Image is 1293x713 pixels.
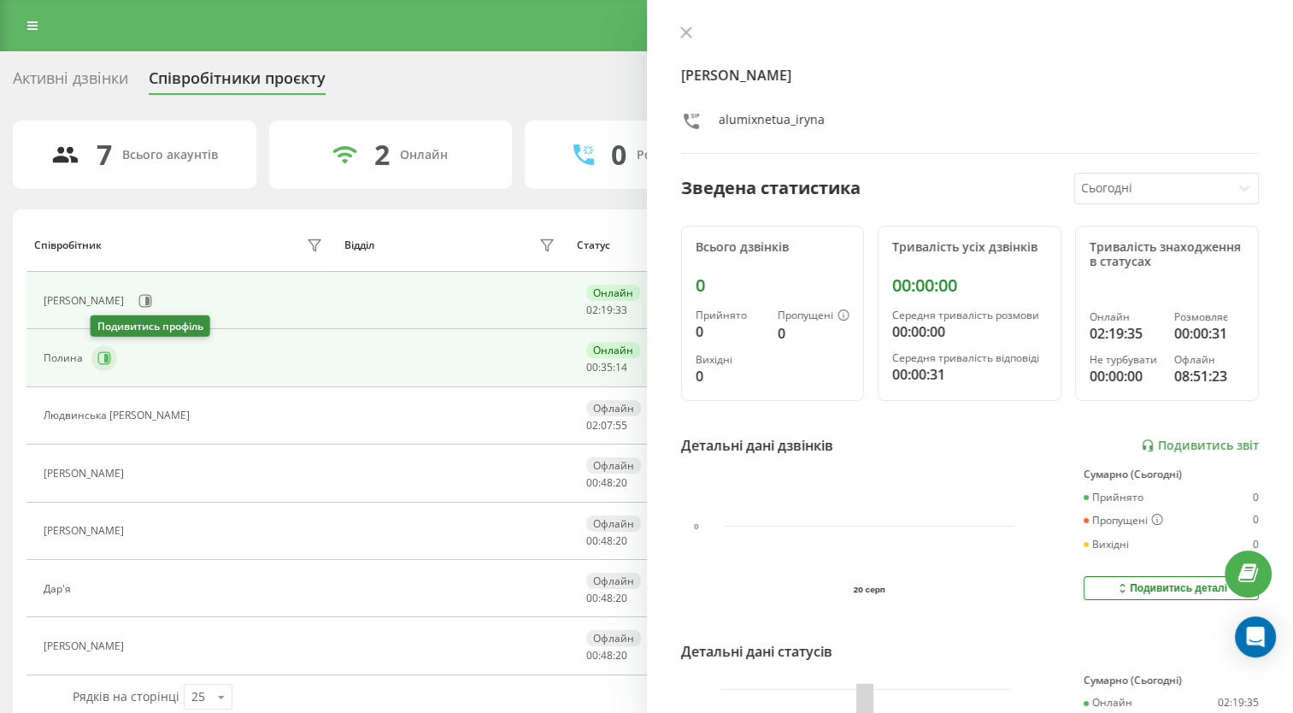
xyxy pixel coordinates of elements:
div: 00:00:31 [1174,323,1244,344]
div: 08:51:23 [1174,366,1244,386]
div: Активні дзвінки [13,69,128,96]
span: 00 [586,475,598,490]
div: 00:00:00 [892,275,1047,296]
span: 19 [601,303,613,317]
div: Онлайн [586,285,640,301]
div: : : [586,592,627,604]
span: 48 [601,591,613,605]
div: Онлайн [400,148,448,162]
div: Людвинська [PERSON_NAME] [44,410,194,421]
div: Прийнято [696,309,765,321]
span: 33 [615,303,627,317]
span: 02 [586,303,598,317]
span: 00 [586,648,598,663]
div: Розмовляє [1174,311,1244,323]
span: 00 [586,360,598,374]
div: Вихідні [1084,539,1129,551]
span: 35 [601,360,613,374]
div: 2 [374,138,390,171]
div: : : [586,535,627,547]
div: 0 [696,366,765,386]
div: Сумарно (Сьогодні) [1084,675,1259,686]
div: Тривалість знаходження в статусах [1090,240,1244,269]
span: 55 [615,418,627,433]
div: Сумарно (Сьогодні) [1084,468,1259,480]
span: 14 [615,360,627,374]
div: 0 [696,321,765,342]
div: 00:00:00 [1090,366,1160,386]
span: 00 [586,591,598,605]
div: Всього дзвінків [696,240,850,255]
div: Тривалість усіх дзвінків [892,240,1047,255]
div: Офлайн [586,630,641,646]
div: Офлайн [586,457,641,474]
div: 00:00:00 [892,321,1047,342]
span: 48 [601,648,613,663]
div: 0 [1253,539,1259,551]
span: 20 [615,591,627,605]
text: 0 [694,521,699,531]
div: 0 [696,275,850,296]
button: Подивитись деталі [1084,576,1259,600]
div: Open Intercom Messenger [1235,616,1276,657]
div: [PERSON_NAME] [44,468,128,480]
div: : : [586,477,627,489]
div: Подивитись профіль [91,315,210,337]
div: Середня тривалість відповіді [892,352,1047,364]
div: 00:00:31 [892,364,1047,385]
span: 20 [615,648,627,663]
div: 02:19:35 [1218,697,1259,709]
div: Подивитись деталі [1115,581,1227,595]
div: Статус [577,239,610,251]
div: [PERSON_NAME] [44,640,128,652]
div: : : [586,362,627,374]
div: Онлайн [586,342,640,358]
div: 0 [1253,514,1259,527]
div: Офлайн [586,400,641,416]
span: Рядків на сторінці [73,688,179,704]
span: 00 [586,533,598,548]
div: Дар'я [44,583,75,595]
div: 25 [191,688,205,705]
a: Подивитись звіт [1141,439,1259,453]
div: Детальні дані дзвінків [681,435,833,456]
div: 7 [97,138,112,171]
div: 0 [778,323,849,344]
div: Офлайн [586,516,641,532]
span: 48 [601,475,613,490]
span: 20 [615,475,627,490]
div: Вихідні [696,354,765,366]
h4: [PERSON_NAME] [681,65,1260,85]
div: 02:19:35 [1090,323,1160,344]
div: Офлайн [586,573,641,589]
div: Детальні дані статусів [681,641,832,662]
div: Онлайн [1090,311,1160,323]
div: [PERSON_NAME] [44,525,128,537]
div: Пропущені [778,309,849,323]
div: Пропущені [1084,514,1163,527]
div: Офлайн [1174,354,1244,366]
span: 48 [601,533,613,548]
div: Не турбувати [1090,354,1160,366]
div: 0 [611,138,626,171]
div: [PERSON_NAME] [44,295,128,307]
div: Всього акаунтів [122,148,218,162]
div: : : [586,420,627,432]
div: Прийнято [1084,492,1143,504]
div: Розмовляють [637,148,720,162]
span: 20 [615,533,627,548]
div: alumixnetua_iryna [719,111,825,136]
span: 02 [586,418,598,433]
div: : : [586,650,627,662]
div: Зведена статистика [681,175,861,201]
div: : : [586,304,627,316]
div: Відділ [344,239,374,251]
div: Співробітники проєкту [149,69,326,96]
div: Середня тривалість розмови [892,309,1047,321]
text: 20 серп [854,585,885,594]
div: 0 [1253,492,1259,504]
div: Співробітник [34,239,102,251]
span: 07 [601,418,613,433]
div: Полина [44,352,87,364]
div: Онлайн [1084,697,1132,709]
